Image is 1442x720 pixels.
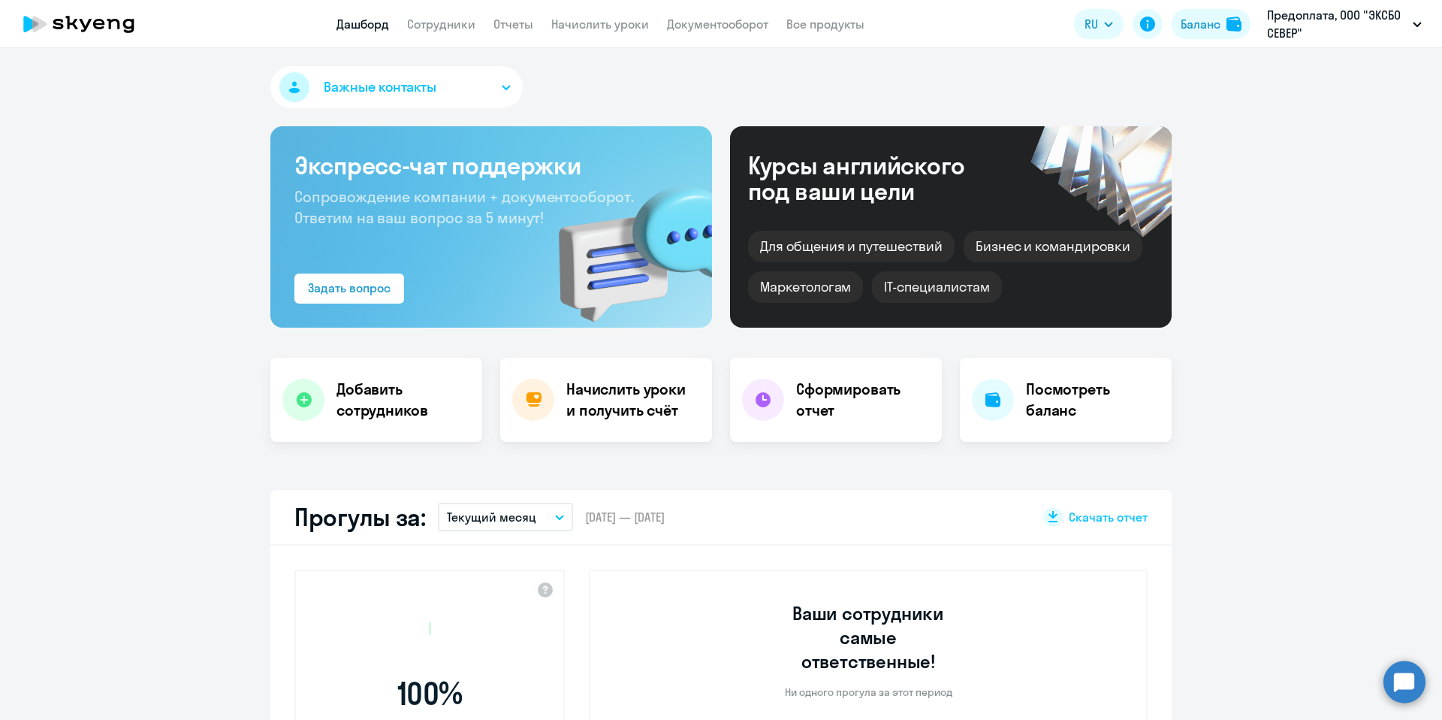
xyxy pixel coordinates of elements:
div: Маркетологам [748,271,863,303]
a: Начислить уроки [551,17,649,32]
button: Текущий месяц [438,503,573,531]
div: Бизнес и командировки [964,231,1142,262]
h4: Начислить уроки и получить счёт [566,379,697,421]
p: Ни одного прогула за этот период [785,685,952,699]
img: balance [1226,17,1241,32]
span: Скачать отчет [1069,509,1148,525]
button: RU [1074,9,1124,39]
a: Сотрудники [407,17,475,32]
h2: Прогулы за: [294,502,426,532]
a: Документооборот [667,17,768,32]
h4: Добавить сотрудников [336,379,470,421]
div: Задать вопрос [308,279,391,297]
button: Важные контакты [270,66,523,108]
a: Дашборд [336,17,389,32]
div: Курсы английского под ваши цели [748,153,1005,204]
h4: Посмотреть баланс [1026,379,1160,421]
span: Сопровождение компании + документооборот. Ответим на ваш вопрос за 5 минут! [294,187,634,227]
p: Предоплата, ООО "ЭКСБО СЕВЕР" [1267,6,1407,42]
button: Предоплата, ООО "ЭКСБО СЕВЕР" [1259,6,1429,42]
h3: Ваши сотрудники самые ответственные! [772,601,965,673]
div: Для общения и путешествий [748,231,955,262]
div: IT-специалистам [872,271,1001,303]
button: Балансbalance [1172,9,1250,39]
img: bg-img [537,159,712,328]
a: Все продукты [786,17,864,32]
a: Отчеты [493,17,533,32]
span: RU [1085,15,1098,33]
span: [DATE] — [DATE] [585,509,665,525]
button: Задать вопрос [294,274,404,304]
span: 100 % [343,676,516,712]
span: Важные контакты [324,77,436,97]
div: Баланс [1181,15,1220,33]
h4: Сформировать отчет [796,379,930,421]
p: Текущий месяц [447,508,536,526]
h3: Экспресс-чат поддержки [294,150,688,180]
